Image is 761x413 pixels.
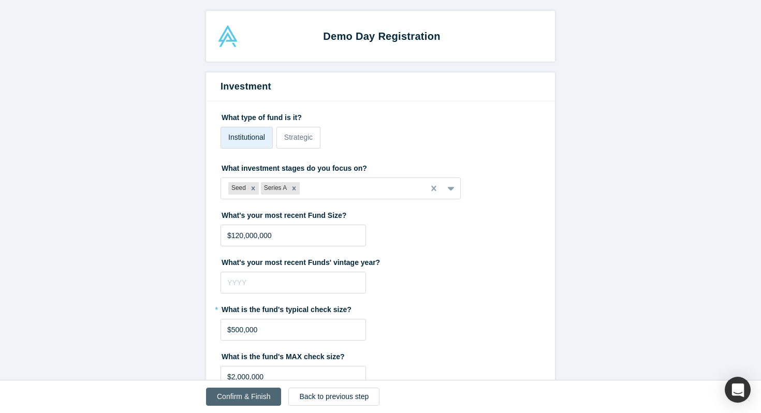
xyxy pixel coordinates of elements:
button: Confirm & Finish [206,388,281,406]
label: What investment stages do you focus on? [221,159,540,174]
div: Remove Series A [288,182,300,195]
span: Strategic [284,133,313,141]
button: Back to previous step [288,388,379,406]
label: What is the fund's typical check size? [221,301,540,315]
input: $ [221,366,366,388]
input: YYYY [221,272,366,293]
div: Remove Seed [247,182,259,195]
span: Institutional [228,133,265,141]
strong: Demo Day Registration [323,31,440,42]
div: Series A [261,182,288,195]
label: What's your most recent Fund Size? [221,207,540,221]
label: What's your most recent Funds' vintage year? [221,254,540,268]
div: Seed [228,182,247,195]
img: Alchemist Accelerator Logo [217,25,239,47]
input: $ [221,225,366,246]
label: What is the fund's MAX check size? [221,348,540,362]
h3: Investment [221,80,540,94]
input: $ [221,319,366,341]
label: What type of fund is it? [221,109,540,123]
